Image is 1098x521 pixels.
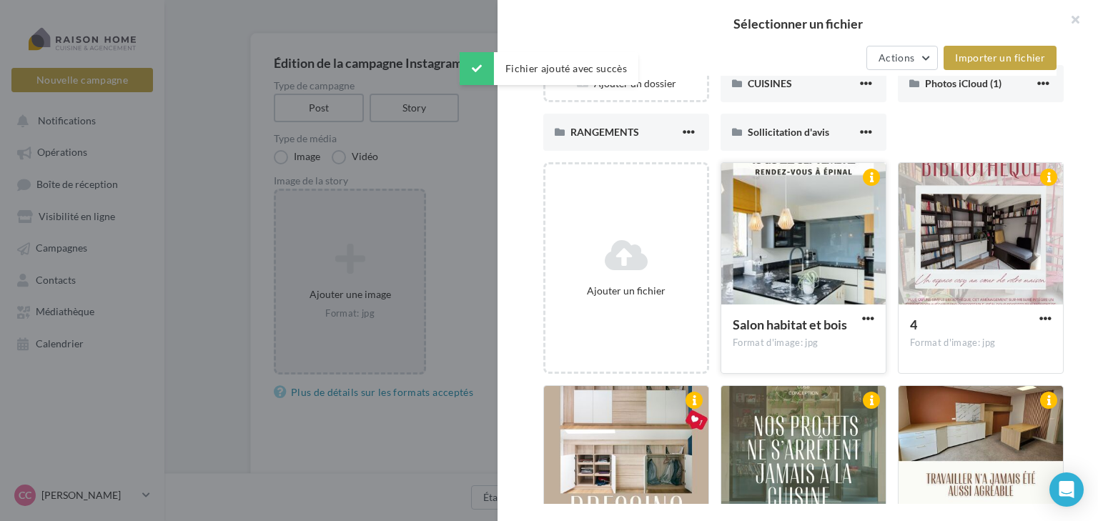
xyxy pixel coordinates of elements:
span: 4 [910,317,917,332]
button: Actions [866,46,938,70]
div: Open Intercom Messenger [1049,472,1084,507]
span: RANGEMENTS [570,126,639,138]
div: Fichier ajouté avec succès [460,52,638,85]
div: Format d'image: jpg [910,337,1052,349]
h2: Sélectionner un fichier [520,17,1075,30]
span: Actions [879,51,914,64]
span: Photos iCloud (1) [925,77,1001,89]
button: Importer un fichier [944,46,1057,70]
div: Format d'image: jpg [733,337,874,349]
span: Salon habitat et bois [733,317,847,332]
div: Ajouter un fichier [551,284,701,298]
div: Mes fichiers [563,51,617,66]
span: Sollicitation d'avis [748,126,829,138]
span: Importer un fichier [955,51,1045,64]
span: CUISINES [748,77,792,89]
